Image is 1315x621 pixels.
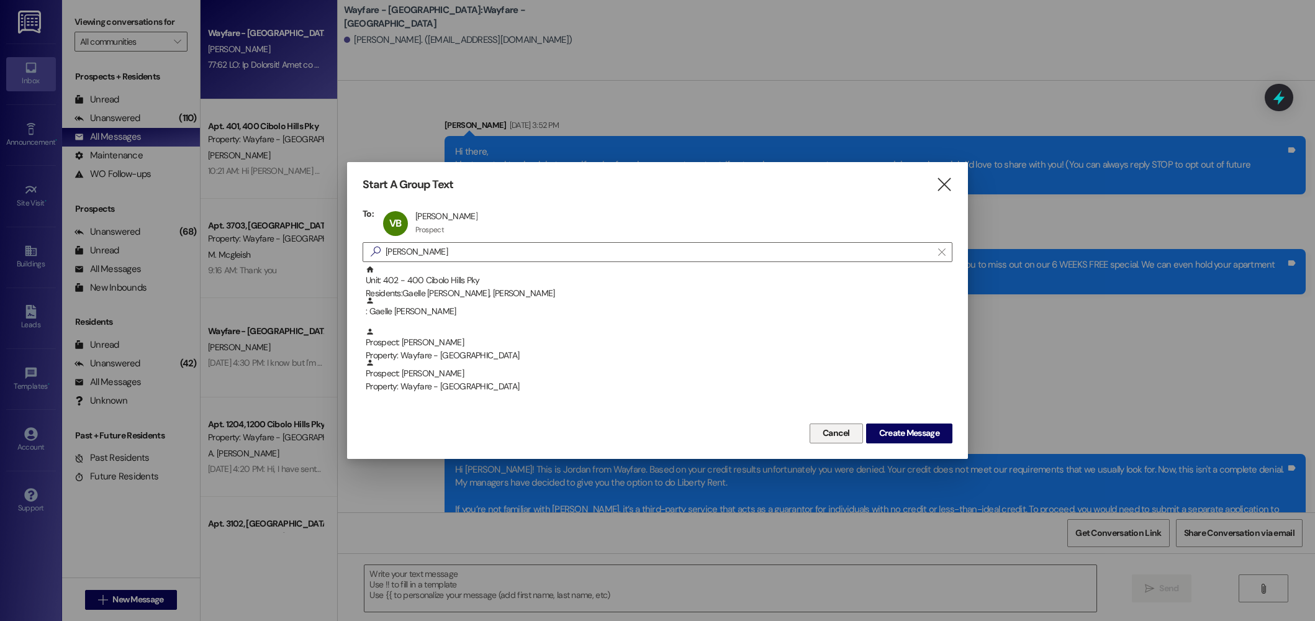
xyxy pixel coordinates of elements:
[363,265,952,296] div: Unit: 402 - 400 Cibolo Hills PkyResidents:Gaelle [PERSON_NAME], [PERSON_NAME]
[386,243,932,261] input: Search for any contact or apartment
[879,427,939,440] span: Create Message
[366,327,952,363] div: Prospect: [PERSON_NAME]
[366,358,952,394] div: Prospect: [PERSON_NAME]
[363,178,453,192] h3: Start A Group Text
[415,211,477,222] div: [PERSON_NAME]
[932,243,952,261] button: Clear text
[363,208,374,219] h3: To:
[366,349,952,362] div: Property: Wayfare - [GEOGRAPHIC_DATA]
[363,296,952,327] div: : Gaelle [PERSON_NAME]
[363,358,952,389] div: Prospect: [PERSON_NAME]Property: Wayfare - [GEOGRAPHIC_DATA]
[389,217,401,230] span: VB
[366,265,952,301] div: Unit: 402 - 400 Cibolo Hills Pky
[363,327,952,358] div: Prospect: [PERSON_NAME]Property: Wayfare - [GEOGRAPHIC_DATA]
[938,247,945,257] i: 
[823,427,850,440] span: Cancel
[936,178,952,191] i: 
[415,225,444,235] div: Prospect
[866,424,952,443] button: Create Message
[366,245,386,258] i: 
[366,380,952,393] div: Property: Wayfare - [GEOGRAPHIC_DATA]
[366,296,952,318] div: : Gaelle [PERSON_NAME]
[810,424,863,443] button: Cancel
[366,287,952,300] div: Residents: Gaelle [PERSON_NAME], [PERSON_NAME]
